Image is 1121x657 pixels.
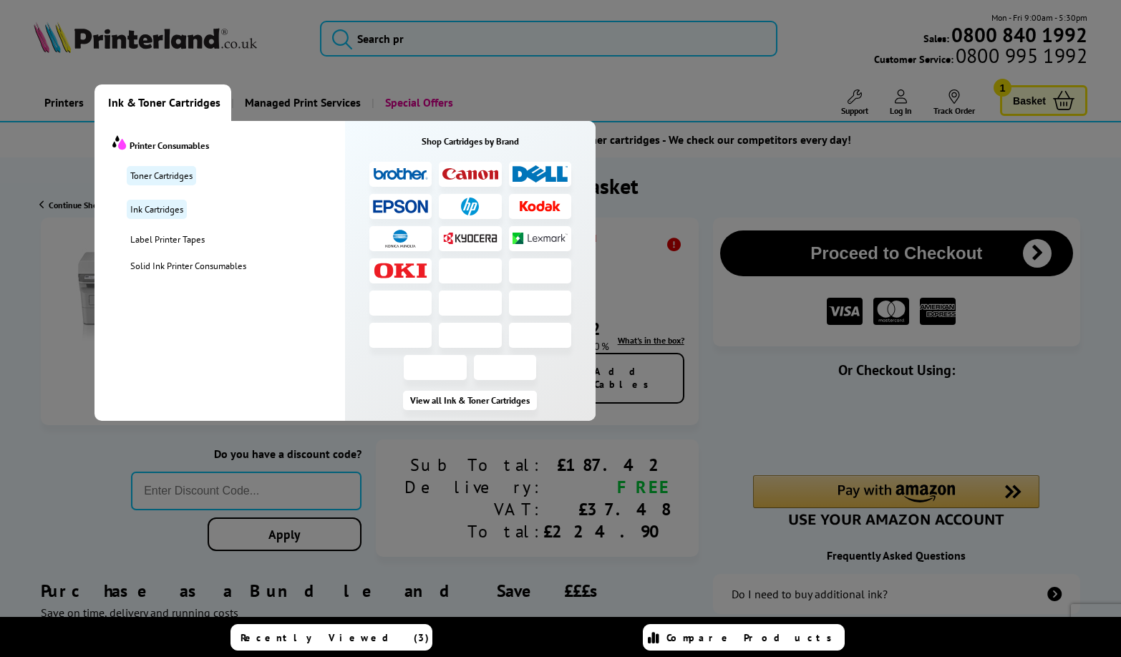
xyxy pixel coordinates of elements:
a: Ink Cartridges [127,200,187,219]
img: Kyocera Ink and Toner Cartridges [442,231,498,245]
a: Solid Ink Printer Consumables [127,260,345,272]
a: View all Ink & Toner Cartridges [403,391,537,410]
div: Shop Cartridges by Brand [345,135,596,147]
div: Printer Consumables [112,135,345,152]
img: Canon Ink and Toner Cartridges [442,168,498,180]
img: OKI Ink and Toner Cartridges [373,263,429,278]
a: Recently Viewed (3) [230,624,432,651]
span: Recently Viewed (3) [241,631,430,644]
img: Konica Minolta Ink and Toner Cartridges [385,230,416,248]
a: Toner Cartridges [127,166,196,185]
img: Kodak Ink and Toner Cartridges [513,200,568,212]
img: Brother Ink and Toner Cartridges [373,167,429,181]
span: Ink & Toner Cartridges [108,84,220,121]
img: Lexmark Ink and Toner Cartridges [513,233,568,243]
img: Hp Ink and Toner Cartridges [461,198,479,215]
span: Compare Products [666,631,840,644]
img: Dell Ink and Toner Cartridges [513,165,568,183]
a: Label Printer Tapes [127,233,345,245]
a: Ink & Toner Cartridges [94,84,231,121]
img: Epson Ink and Toner Cartridges [373,200,429,213]
a: Compare Products [643,624,845,651]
